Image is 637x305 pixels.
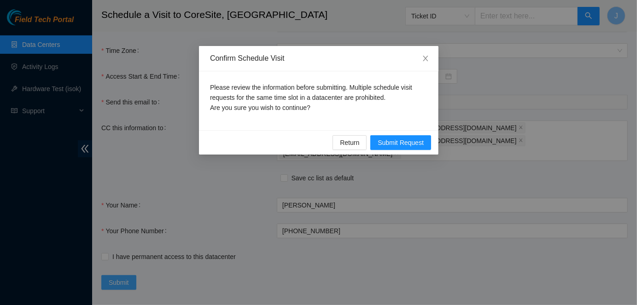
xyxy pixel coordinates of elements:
span: Submit Request [378,138,424,148]
button: Return [333,135,367,150]
span: Return [340,138,359,148]
div: Confirm Schedule Visit [210,53,427,63]
button: Close [413,46,438,72]
button: Submit Request [370,135,431,150]
p: Please review the information before submitting. Multiple schedule visit requests for the same ti... [210,82,427,113]
span: close [422,55,429,62]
